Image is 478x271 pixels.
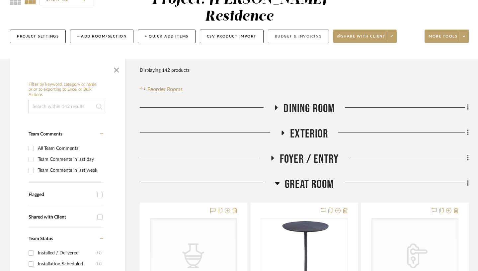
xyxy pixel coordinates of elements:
span: Reorder Rooms [147,85,183,93]
span: Great Room [285,177,334,192]
button: Project Settings [10,30,66,43]
div: Team Comments in last week [38,165,102,176]
button: + Quick Add Items [138,30,196,43]
button: More tools [425,30,469,43]
button: Budget & Invoicing [268,30,329,43]
div: Flagged [29,192,94,198]
span: Dining Room [283,102,335,116]
button: Close [110,62,123,75]
div: Displaying 142 products [140,64,190,77]
div: (57) [96,248,102,258]
div: Installed / Delivered [38,248,96,258]
div: Shared with Client [29,215,94,220]
button: + Add Room/Section [70,30,133,43]
div: All Team Comments [38,143,102,154]
button: Share with client [333,30,397,43]
h6: Filter by keyword, category or name prior to exporting to Excel or Bulk Actions [29,82,106,98]
span: Share with client [337,34,386,44]
span: Exterior [290,127,328,141]
span: Team Status [29,236,53,241]
div: Installation Scheduled [38,259,96,269]
span: Team Comments [29,132,62,136]
button: CSV Product Import [200,30,264,43]
div: Team Comments in last day [38,154,102,165]
span: More tools [429,34,457,44]
button: Reorder Rooms [140,85,183,93]
input: Search within 142 results [29,100,106,113]
span: Foyer / Entry [280,152,339,166]
div: (14) [96,259,102,269]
